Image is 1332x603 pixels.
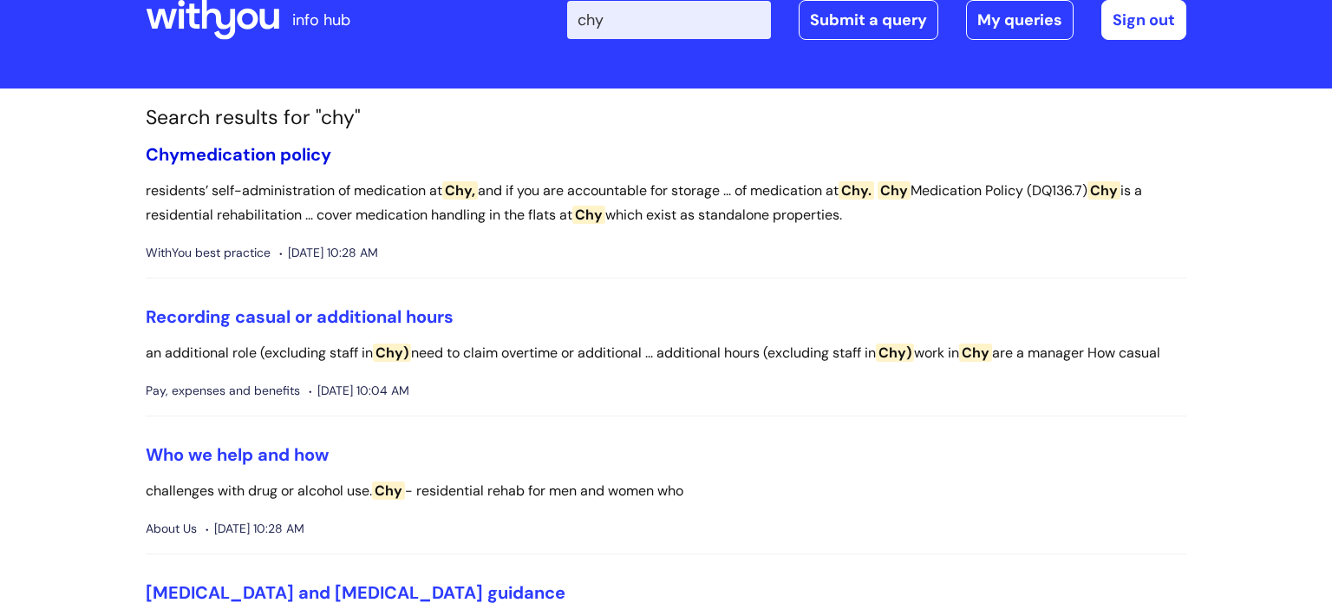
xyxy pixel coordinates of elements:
input: Search [567,1,771,39]
a: Who we help and how [146,443,329,466]
h1: Search results for "chy" [146,106,1186,130]
span: Chy [572,206,605,224]
span: [DATE] 10:28 AM [206,518,304,540]
span: Chy [372,482,405,500]
span: Chy, [442,181,478,200]
p: info hub [292,6,350,34]
a: Chymedication policy [146,143,331,166]
a: Recording casual or additional hours [146,305,454,328]
span: Chy. [839,181,874,200]
span: [DATE] 10:04 AM [309,380,409,402]
span: Chy) [876,344,914,362]
span: Chy [146,143,180,166]
span: Chy [1087,181,1120,200]
span: [DATE] 10:28 AM [279,242,378,264]
p: residents’ self-administration of medication at and if you are accountable for storage ... of med... [146,179,1186,229]
span: Chy [959,344,992,362]
p: an additional role (excluding staff in need to claim overtime or additional ... additional hours ... [146,341,1186,366]
span: Chy [878,181,911,200]
span: Pay, expenses and benefits [146,380,300,402]
span: Chy) [373,344,411,362]
p: challenges with drug or alcohol use. - residential rehab for men and women who [146,479,1186,504]
span: WithYou best practice [146,242,271,264]
span: About Us [146,518,197,540]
